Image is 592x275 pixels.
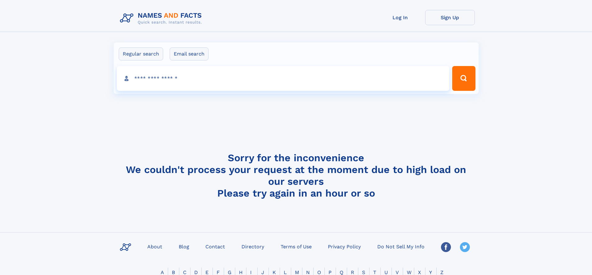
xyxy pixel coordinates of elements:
button: Search Button [452,66,475,91]
a: Directory [239,242,267,251]
img: Logo Names and Facts [117,10,207,27]
h4: Sorry for the inconvenience We couldn't process your request at the moment due to high load on ou... [117,152,475,199]
a: Terms of Use [278,242,314,251]
label: Regular search [119,47,163,60]
a: Blog [176,242,192,251]
img: Facebook [441,242,451,252]
img: Twitter [460,242,470,252]
label: Email search [170,47,209,60]
a: Contact [203,242,227,251]
a: Sign Up [425,10,475,25]
a: About [145,242,165,251]
a: Do Not Sell My Info [375,242,427,251]
a: Log In [375,10,425,25]
a: Privacy Policy [325,242,363,251]
input: search input [117,66,450,91]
